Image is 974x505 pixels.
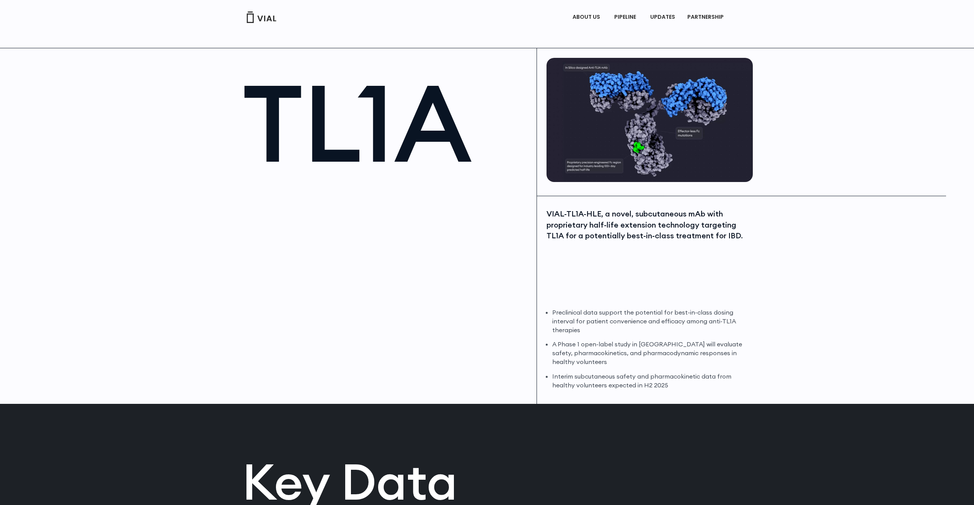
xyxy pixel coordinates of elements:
[243,69,529,176] h1: TL1A
[246,11,277,23] img: Vial Logo
[547,208,751,241] div: VIAL-TL1A-HLE, a novel, subcutaneous mAb with proprietary half-life extension technology targetin...
[681,11,732,24] a: PARTNERSHIPMenu Toggle
[644,11,681,24] a: UPDATES
[552,308,751,334] li: Preclinical data support the potential for best-in-class dosing interval for patient convenience ...
[608,11,644,24] a: PIPELINEMenu Toggle
[552,340,751,366] li: A Phase 1 open-label study in [GEOGRAPHIC_DATA] will evaluate safety, pharmacokinetics, and pharm...
[566,11,608,24] a: ABOUT USMenu Toggle
[552,372,751,390] li: Interim subcutaneous safety and pharmacokinetic data from healthy volunteers expected in H2 2025
[547,58,753,182] img: TL1A antibody diagram.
